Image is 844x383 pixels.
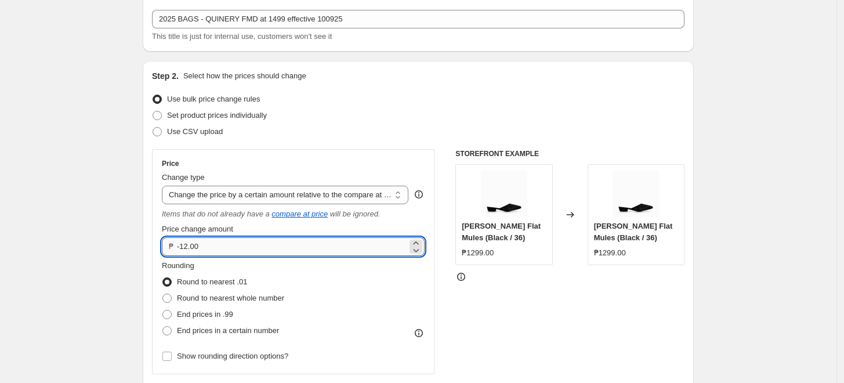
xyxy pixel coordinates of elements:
input: -12.00 [177,237,407,256]
span: Change type [162,173,205,182]
span: [PERSON_NAME] Flat Mules (Black / 36) [462,222,541,242]
img: Skinner_Black_2_80x.jpg [613,171,659,217]
span: Use CSV upload [167,127,223,136]
i: Items that do not already have a [162,209,270,218]
i: will be ignored. [330,209,381,218]
span: Round to nearest whole number [177,294,284,302]
span: Set product prices individually [167,111,267,120]
span: Rounding [162,261,194,270]
button: compare at price [271,209,328,218]
div: ₱1299.00 [594,247,626,259]
span: Price change amount [162,225,233,233]
span: [PERSON_NAME] Flat Mules (Black / 36) [594,222,673,242]
span: End prices in .99 [177,310,233,319]
span: Show rounding direction options? [177,352,288,360]
span: ₱ [169,242,173,251]
div: ₱1299.00 [462,247,494,259]
span: End prices in a certain number [177,326,279,335]
h6: STOREFRONT EXAMPLE [455,149,684,158]
img: Skinner_Black_2_80x.jpg [481,171,527,217]
h2: Step 2. [152,70,179,82]
span: This title is just for internal use, customers won't see it [152,32,332,41]
input: 30% off holiday sale [152,10,684,28]
h3: Price [162,159,179,168]
div: help [413,189,425,200]
p: Select how the prices should change [183,70,306,82]
span: Use bulk price change rules [167,95,260,103]
span: Round to nearest .01 [177,277,247,286]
